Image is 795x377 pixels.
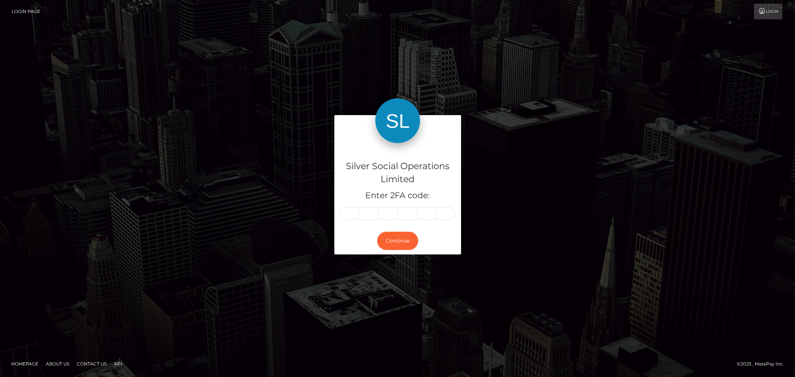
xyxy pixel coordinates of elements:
[111,358,125,370] a: API
[340,190,455,202] h5: Enter 2FA code:
[8,358,41,370] a: Homepage
[43,358,72,370] a: About Us
[375,98,420,143] img: Silver Social Operations Limited
[12,4,40,19] a: Login Page
[377,232,418,250] button: Continue
[754,4,782,19] a: Login
[737,360,789,368] div: © 2025 , MassPay Inc.
[340,160,455,186] h4: Silver Social Operations Limited
[74,358,110,370] a: Contact Us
